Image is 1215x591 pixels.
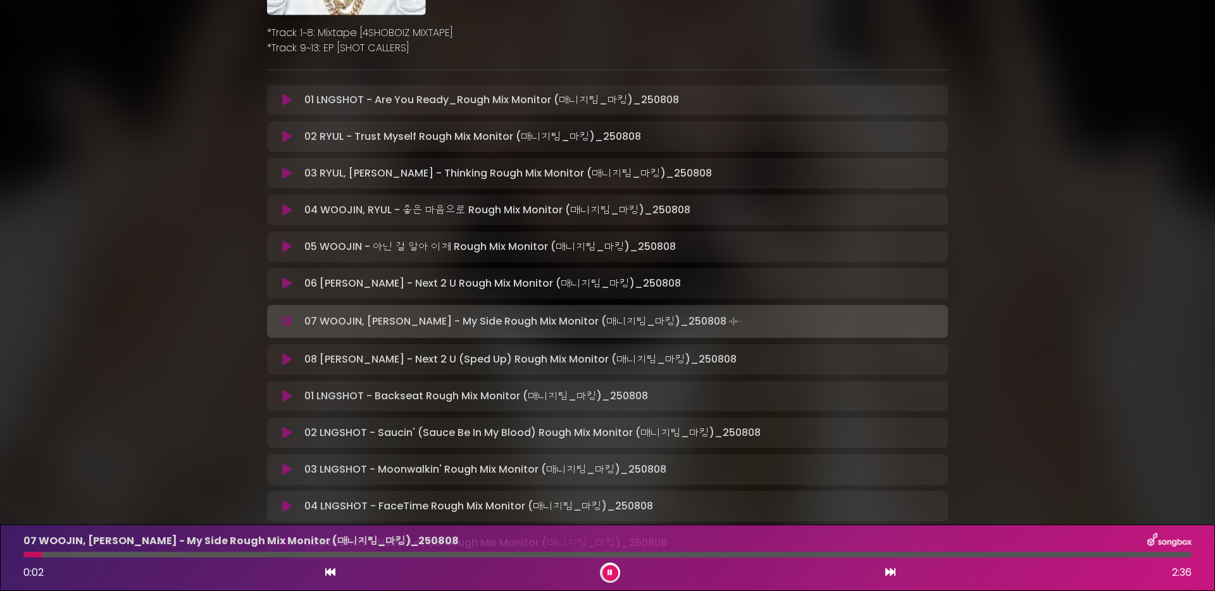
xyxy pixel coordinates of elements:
[304,276,681,291] p: 06 [PERSON_NAME] - Next 2 U Rough Mix Monitor (매니지팀_마킹)_250808
[304,499,653,514] p: 04 LNGSHOT - FaceTime Rough Mix Monitor (매니지팀_마킹)_250808
[23,565,44,580] span: 0:02
[304,389,648,404] p: 01 LNGSHOT - Backseat Rough Mix Monitor (매니지팀_마킹)_250808
[304,92,679,108] p: 01 LNGSHOT - Are You Ready_Rough Mix Monitor (매니지팀_마킹)_250808
[304,239,676,254] p: 05 WOOJIN - 아닌 걸 알아 이제 Rough Mix Monitor (매니지팀_마킹)_250808
[304,462,666,477] p: 03 LNGSHOT - Moonwalkin' Rough Mix Monitor (매니지팀_마킹)_250808
[23,533,459,549] p: 07 WOOJIN, [PERSON_NAME] - My Side Rough Mix Monitor (매니지팀_마킹)_250808
[304,313,744,330] p: 07 WOOJIN, [PERSON_NAME] - My Side Rough Mix Monitor (매니지팀_마킹)_250808
[267,25,948,40] p: *Track 1~8: Mixtape [4SHOBOIZ MIXTAPE]
[304,166,712,181] p: 03 RYUL, [PERSON_NAME] - Thinking Rough Mix Monitor (매니지팀_마킹)_250808
[304,352,737,367] p: 08 [PERSON_NAME] - Next 2 U (Sped Up) Rough Mix Monitor (매니지팀_마킹)_250808
[1172,565,1192,580] span: 2:36
[304,129,641,144] p: 02 RYUL - Trust Myself Rough Mix Monitor (매니지팀_마킹)_250808
[304,202,690,218] p: 04 WOOJIN, RYUL - 좋은 마음으로 Rough Mix Monitor (매니지팀_마킹)_250808
[1147,533,1192,549] img: songbox-logo-white.png
[726,313,744,330] img: waveform4.gif
[267,40,948,56] p: *Track 9~13: EP [SHOT CALLERS]
[304,425,761,440] p: 02 LNGSHOT - Saucin' (Sauce Be In My Blood) Rough Mix Monitor (매니지팀_마킹)_250808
